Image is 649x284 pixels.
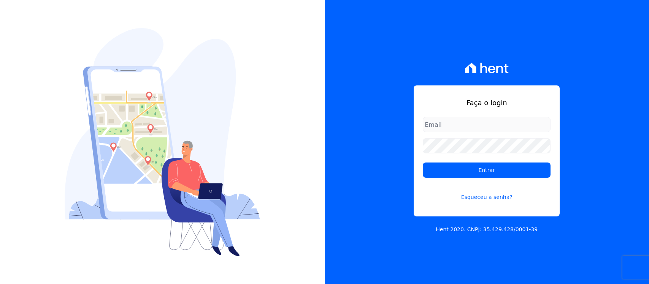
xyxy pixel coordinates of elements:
img: Login [65,28,260,256]
input: Email [423,117,551,132]
input: Entrar [423,163,551,178]
a: Esqueceu a senha? [423,184,551,201]
p: Hent 2020. CNPJ: 35.429.428/0001-39 [436,226,538,234]
h1: Faça o login [423,98,551,108]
